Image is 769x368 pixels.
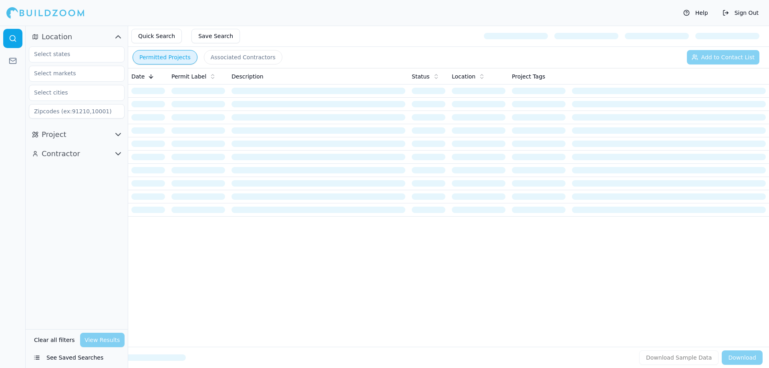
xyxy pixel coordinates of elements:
[32,333,77,347] button: Clear all filters
[679,6,712,19] button: Help
[29,85,114,100] input: Select cities
[452,72,475,80] span: Location
[133,50,197,64] button: Permitted Projects
[29,104,125,119] input: Zipcodes (ex:91210,10001)
[29,147,125,160] button: Contractor
[29,30,125,43] button: Location
[719,6,763,19] button: Sign Out
[29,128,125,141] button: Project
[29,47,114,61] input: Select states
[171,72,206,80] span: Permit Label
[131,72,145,80] span: Date
[204,50,282,64] button: Associated Contractors
[512,72,545,80] span: Project Tags
[42,129,66,140] span: Project
[29,350,125,365] button: See Saved Searches
[42,31,72,42] span: Location
[42,148,80,159] span: Contractor
[232,72,264,80] span: Description
[131,29,182,43] button: Quick Search
[29,66,114,80] input: Select markets
[191,29,240,43] button: Save Search
[412,72,430,80] span: Status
